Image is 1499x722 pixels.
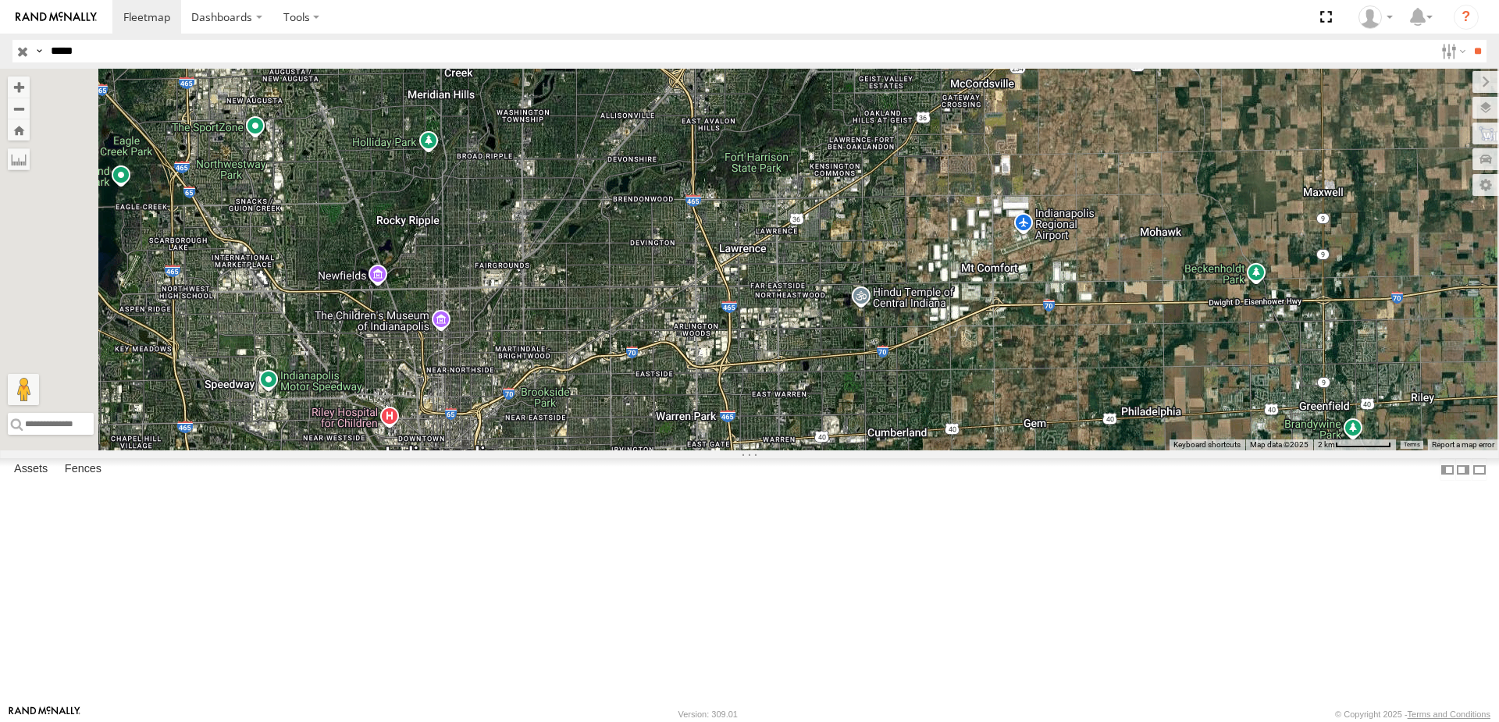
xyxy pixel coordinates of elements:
[1335,710,1490,719] div: © Copyright 2025 -
[1435,40,1469,62] label: Search Filter Options
[8,374,39,405] button: Drag Pegman onto the map to open Street View
[1353,5,1398,29] div: Paul Withrow
[1173,439,1241,450] button: Keyboard shortcuts
[1313,439,1396,450] button: Map Scale: 2 km per 68 pixels
[1455,458,1471,481] label: Dock Summary Table to the Right
[16,12,97,23] img: rand-logo.svg
[1408,710,1490,719] a: Terms and Conditions
[1472,174,1499,196] label: Map Settings
[8,76,30,98] button: Zoom in
[1250,440,1309,449] span: Map data ©2025
[57,459,109,481] label: Fences
[678,710,738,719] div: Version: 309.01
[6,459,55,481] label: Assets
[8,148,30,170] label: Measure
[1440,458,1455,481] label: Dock Summary Table to the Left
[9,706,80,722] a: Visit our Website
[1318,440,1335,449] span: 2 km
[1472,458,1487,481] label: Hide Summary Table
[1454,5,1479,30] i: ?
[8,98,30,119] button: Zoom out
[1432,440,1494,449] a: Report a map error
[8,119,30,140] button: Zoom Home
[33,40,45,62] label: Search Query
[1404,442,1420,448] a: Terms (opens in new tab)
